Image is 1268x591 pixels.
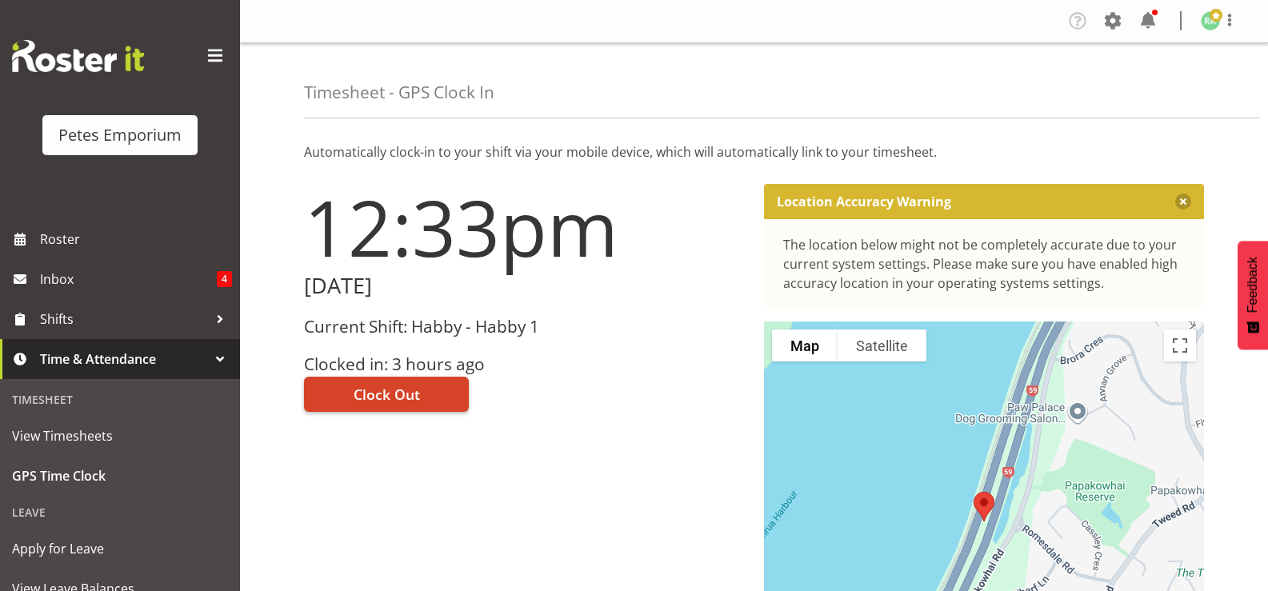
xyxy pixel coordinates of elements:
[783,235,1186,293] div: The location below might not be completely accurate due to your current system settings. Please m...
[1164,329,1196,361] button: Toggle fullscreen view
[12,40,144,72] img: Rosterit website logo
[304,142,1204,162] p: Automatically clock-in to your shift via your mobile device, which will automatically link to you...
[1175,194,1191,210] button: Close message
[40,347,208,371] span: Time & Attendance
[40,227,232,251] span: Roster
[58,123,182,147] div: Petes Emporium
[304,355,745,373] h3: Clocked in: 3 hours ago
[4,529,236,569] a: Apply for Leave
[354,384,420,405] span: Clock Out
[304,83,494,102] h4: Timesheet - GPS Clock In
[1246,257,1260,313] span: Feedback
[1238,241,1268,349] button: Feedback - Show survey
[777,194,951,210] p: Location Accuracy Warning
[304,377,469,412] button: Clock Out
[304,184,745,270] h1: 12:33pm
[217,271,232,287] span: 4
[12,424,228,448] span: View Timesheets
[1201,11,1220,30] img: ruth-robertson-taylor722.jpg
[4,456,236,496] a: GPS Time Clock
[4,416,236,456] a: View Timesheets
[40,267,217,291] span: Inbox
[12,464,228,488] span: GPS Time Clock
[4,496,236,529] div: Leave
[304,317,745,336] h3: Current Shift: Habby - Habby 1
[4,383,236,416] div: Timesheet
[838,329,926,361] button: Show satellite imagery
[40,307,208,331] span: Shifts
[12,537,228,561] span: Apply for Leave
[772,329,838,361] button: Show street map
[304,274,745,298] h2: [DATE]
